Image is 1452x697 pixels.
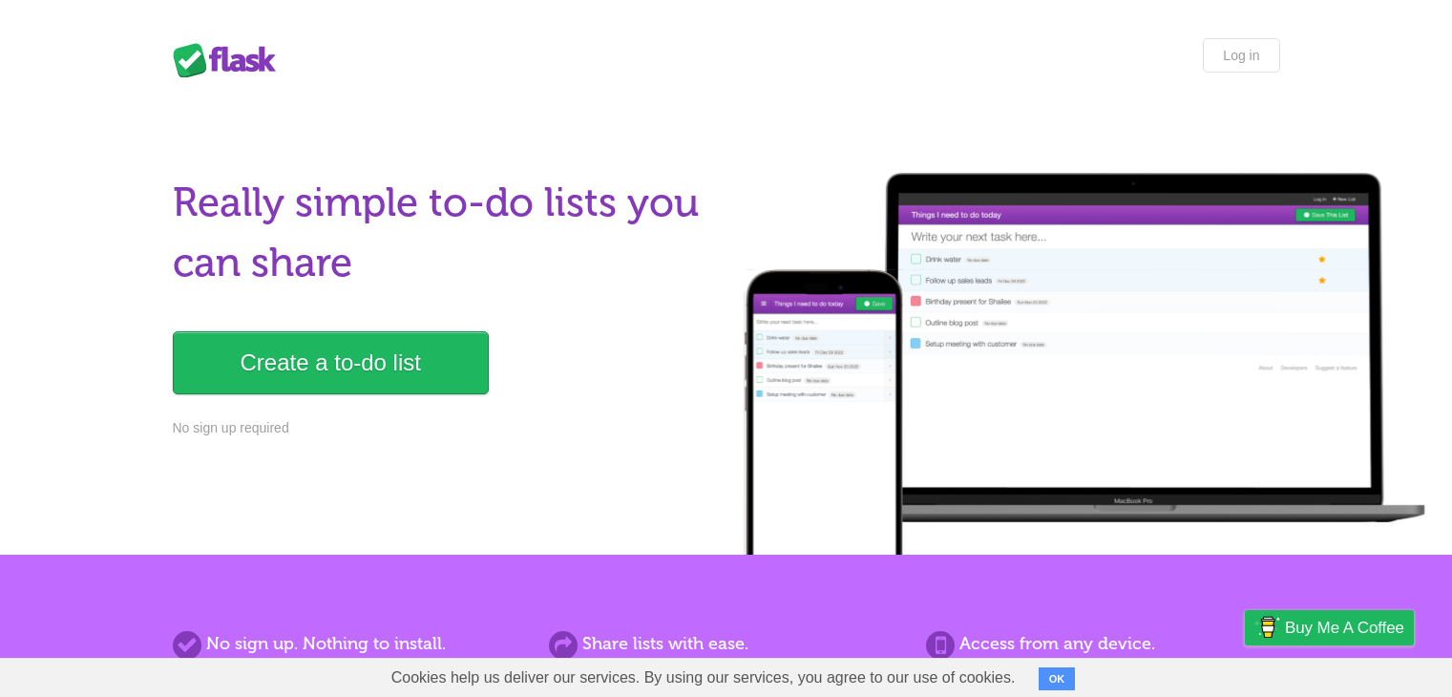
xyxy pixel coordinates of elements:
span: Buy me a coffee [1285,611,1404,644]
h1: Really simple to-do lists you can share [173,173,715,293]
a: Create a to-do list [173,331,489,394]
p: No sign up required [173,418,715,438]
span: Cookies help us deliver our services. By using our services, you agree to our use of cookies. [372,659,1035,697]
h2: Access from any device. [926,631,1279,657]
a: Log in [1203,38,1279,73]
button: OK [1039,667,1076,690]
h2: No sign up. Nothing to install. [173,631,526,657]
a: Buy me a coffee [1245,610,1414,645]
div: Flask Lists [173,43,287,77]
h2: Share lists with ease. [549,631,902,657]
img: Buy me a coffee [1254,611,1280,644]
